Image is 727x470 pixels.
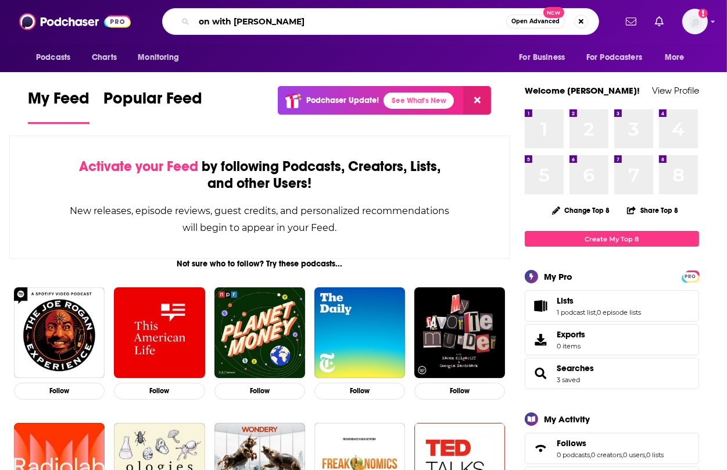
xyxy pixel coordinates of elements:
[682,9,708,34] img: User Profile
[544,414,590,425] div: My Activity
[103,88,202,115] span: Popular Feed
[214,383,305,400] button: Follow
[626,199,679,222] button: Share Top 8
[306,95,379,105] p: Podchaser Update!
[525,358,699,389] span: Searches
[314,383,405,400] button: Follow
[557,451,590,459] a: 0 podcasts
[525,85,640,96] a: Welcome [PERSON_NAME]!
[28,88,89,115] span: My Feed
[79,158,198,175] span: Activate your Feed
[9,259,510,269] div: Not sure who to follow? Try these podcasts...
[92,49,117,66] span: Charts
[68,202,451,236] div: New releases, episode reviews, guest credits, and personalized recommendations will begin to appe...
[645,451,646,459] span: ,
[557,295,641,306] a: Lists
[544,271,572,282] div: My Pro
[384,92,454,109] a: See What's New
[525,433,699,464] span: Follows
[657,47,699,69] button: open menu
[652,85,699,96] a: View Profile
[621,12,641,31] a: Show notifications dropdown
[579,47,659,69] button: open menu
[525,231,699,247] a: Create My Top 8
[519,49,565,66] span: For Business
[597,308,641,316] a: 0 episode lists
[557,438,586,448] span: Follows
[68,158,451,192] div: by following Podcasts, Creators, Lists, and other Users!
[414,383,505,400] button: Follow
[545,203,617,218] button: Change Top 8
[557,363,594,373] a: Searches
[162,8,599,35] div: Search podcasts, credits, & more...
[665,49,685,66] span: More
[19,10,131,33] img: Podchaser - Follow, Share and Rate Podcasts
[529,298,552,314] a: Lists
[28,88,89,124] a: My Feed
[414,287,505,378] img: My Favorite Murder with Karen Kilgariff and Georgia Hardstark
[529,332,552,348] span: Exports
[511,19,560,24] span: Open Advanced
[682,9,708,34] span: Logged in as JohnJMudgett
[114,383,205,400] button: Follow
[214,287,305,378] img: Planet Money
[511,47,579,69] button: open menu
[194,12,506,31] input: Search podcasts, credits, & more...
[586,49,642,66] span: For Podcasters
[14,287,105,378] img: The Joe Rogan Experience
[36,49,70,66] span: Podcasts
[314,287,405,378] img: The Daily
[557,329,585,340] span: Exports
[14,383,105,400] button: Follow
[699,9,708,18] svg: Add a profile image
[138,49,179,66] span: Monitoring
[525,324,699,355] a: Exports
[529,440,552,457] a: Follows
[591,451,622,459] a: 0 creators
[506,15,565,29] button: Open AdvancedNew
[557,376,580,384] a: 3 saved
[682,9,708,34] button: Show profile menu
[28,47,85,69] button: open menu
[646,451,664,459] a: 0 lists
[529,365,552,382] a: Searches
[557,308,596,316] a: 1 podcast list
[114,287,205,378] img: This American Life
[525,290,699,322] span: Lists
[557,342,585,350] span: 0 items
[130,47,194,69] button: open menu
[623,451,645,459] a: 0 users
[84,47,124,69] a: Charts
[103,88,202,124] a: Popular Feed
[557,438,664,448] a: Follows
[596,308,597,316] span: ,
[683,272,697,281] span: PRO
[543,7,564,18] span: New
[622,451,623,459] span: ,
[650,12,668,31] a: Show notifications dropdown
[590,451,591,459] span: ,
[557,295,574,306] span: Lists
[683,272,697,280] a: PRO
